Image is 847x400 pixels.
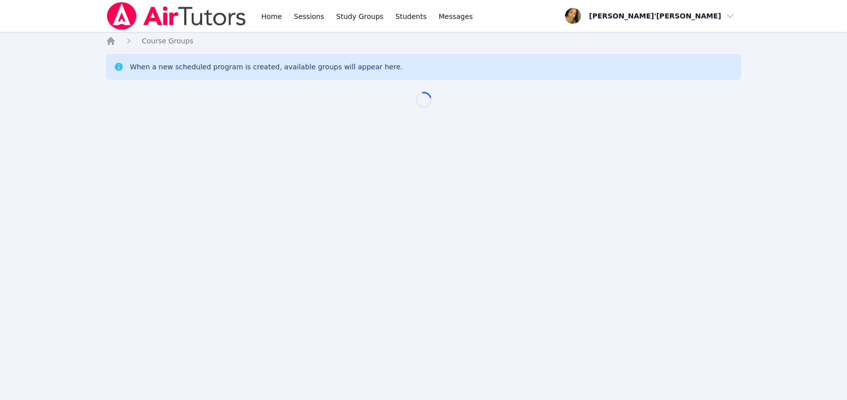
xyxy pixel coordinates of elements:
[142,37,193,45] span: Course Groups
[106,2,247,30] img: Air Tutors
[439,11,473,21] span: Messages
[130,62,403,72] div: When a new scheduled program is created, available groups will appear here.
[106,36,741,46] nav: Breadcrumb
[142,36,193,46] a: Course Groups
